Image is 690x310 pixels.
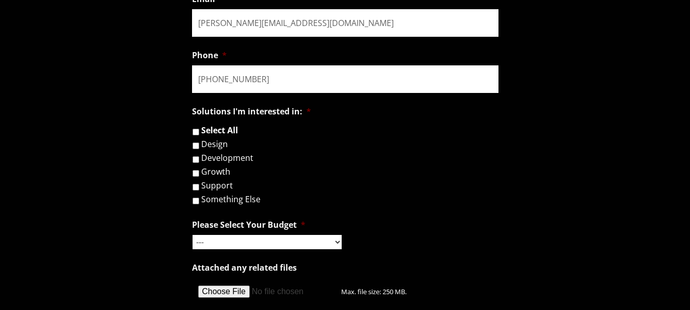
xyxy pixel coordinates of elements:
[192,65,498,93] input: (###) ###-####
[201,140,228,148] label: Design
[192,50,227,61] label: Phone
[201,154,253,162] label: Development
[201,168,230,176] label: Growth
[341,279,415,296] span: Max. file size: 250 MB.
[192,220,305,230] label: Please Select Your Budget
[639,261,690,310] iframe: Chat Widget
[201,126,238,134] label: Select All
[201,195,260,203] label: Something Else
[201,181,233,189] label: Support
[192,263,297,273] label: Attached any related files
[192,106,311,117] label: Solutions I'm interested in:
